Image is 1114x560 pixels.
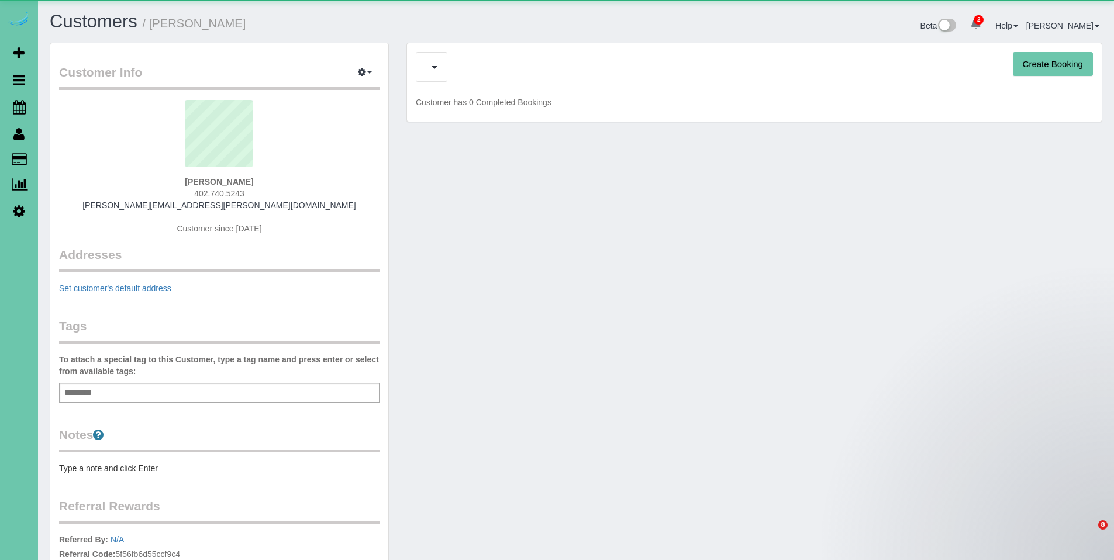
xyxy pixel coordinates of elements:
[59,64,380,90] legend: Customer Info
[111,535,124,544] a: N/A
[59,534,108,545] label: Referred By:
[143,17,246,30] small: / [PERSON_NAME]
[416,96,1093,108] p: Customer has 0 Completed Bookings
[50,11,137,32] a: Customers
[185,177,253,186] strong: [PERSON_NAME]
[964,12,987,37] a: 2
[974,15,984,25] span: 2
[59,354,380,377] label: To attach a special tag to this Customer, type a tag name and press enter or select from availabl...
[59,462,380,474] pre: Type a note and click Enter
[59,548,115,560] label: Referral Code:
[937,19,956,34] img: New interface
[59,426,380,452] legend: Notes
[59,317,380,344] legend: Tags
[1098,520,1108,530] span: 8
[194,189,244,198] span: 402.740.5243
[59,284,171,293] a: Set customer's default address
[1074,520,1102,548] iframe: Intercom live chat
[920,21,957,30] a: Beta
[177,224,261,233] span: Customer since [DATE]
[1013,52,1093,77] button: Create Booking
[59,497,380,524] legend: Referral Rewards
[7,12,30,28] img: Automaid Logo
[995,21,1018,30] a: Help
[1026,21,1099,30] a: [PERSON_NAME]
[82,201,356,210] a: [PERSON_NAME][EMAIL_ADDRESS][PERSON_NAME][DOMAIN_NAME]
